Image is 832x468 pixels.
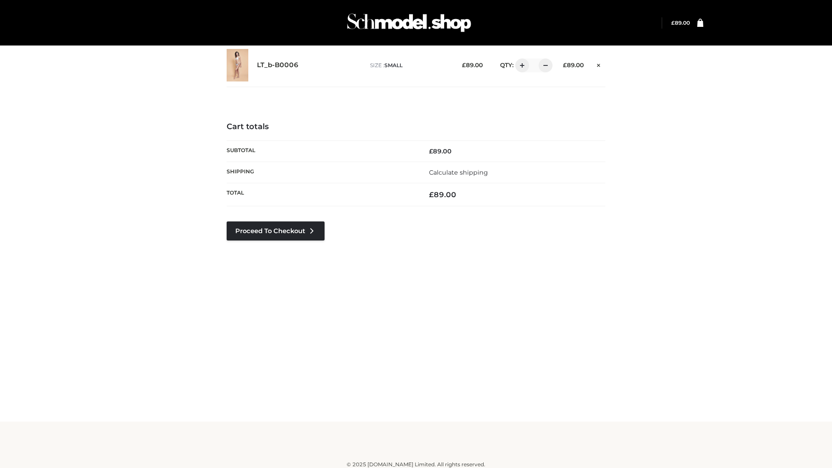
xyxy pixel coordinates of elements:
a: Proceed to Checkout [227,221,325,240]
th: Shipping [227,162,416,183]
img: LT_b-B0006 - SMALL [227,49,248,81]
th: Total [227,183,416,206]
span: SMALL [384,62,403,68]
p: size : [370,62,448,69]
span: £ [462,62,466,68]
bdi: 89.00 [429,147,452,155]
a: LT_b-B0006 [257,61,299,69]
bdi: 89.00 [462,62,483,68]
span: £ [671,19,675,26]
bdi: 89.00 [563,62,584,68]
div: QTY: [491,58,549,72]
img: Schmodel Admin 964 [344,6,474,40]
span: £ [429,190,434,199]
h4: Cart totals [227,122,605,132]
span: £ [563,62,567,68]
a: Remove this item [592,58,605,70]
span: £ [429,147,433,155]
a: £89.00 [671,19,690,26]
th: Subtotal [227,140,416,162]
bdi: 89.00 [671,19,690,26]
bdi: 89.00 [429,190,456,199]
a: Calculate shipping [429,169,488,176]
